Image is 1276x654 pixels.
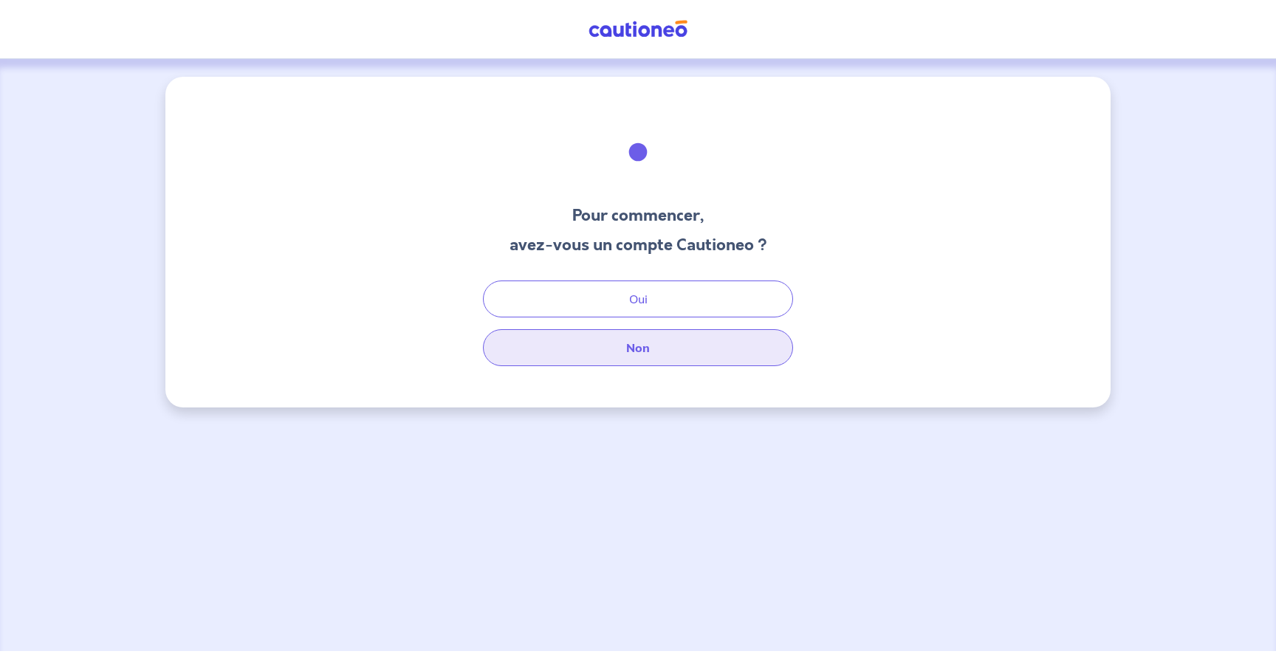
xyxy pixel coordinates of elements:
button: Oui [483,280,793,317]
img: illu_welcome.svg [598,112,678,192]
h3: Pour commencer, [510,204,767,227]
button: Non [483,329,793,366]
h3: avez-vous un compte Cautioneo ? [510,233,767,257]
img: Cautioneo [583,20,693,38]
